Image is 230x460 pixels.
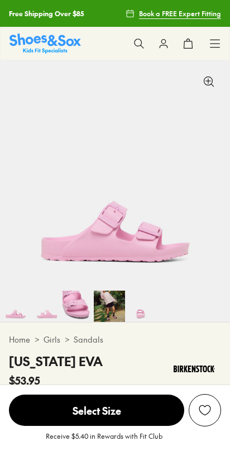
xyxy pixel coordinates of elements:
img: Vendor logo [167,352,221,386]
img: SNS_Logo_Responsive.svg [9,34,81,53]
img: 7-501267_1 [63,291,94,322]
a: Home [9,334,30,345]
img: 5-501265_1 [31,291,63,322]
span: $53.95 [9,373,40,388]
img: 6-501266_1 [125,291,156,322]
button: Select Size [9,394,184,426]
a: Book a FREE Expert Fitting [126,3,221,23]
p: Receive $5.40 in Rewards with Fit Club [46,431,162,451]
a: Sandals [74,334,103,345]
span: Select Size [9,395,184,426]
div: > > [9,334,221,345]
button: Add to Wishlist [189,394,221,426]
a: Shoes & Sox [9,34,81,53]
a: Girls [44,334,60,345]
span: Book a FREE Expert Fitting [139,8,221,18]
img: Arizona EVA Fondant Pink [94,291,125,322]
h4: [US_STATE] EVA [9,352,103,371]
